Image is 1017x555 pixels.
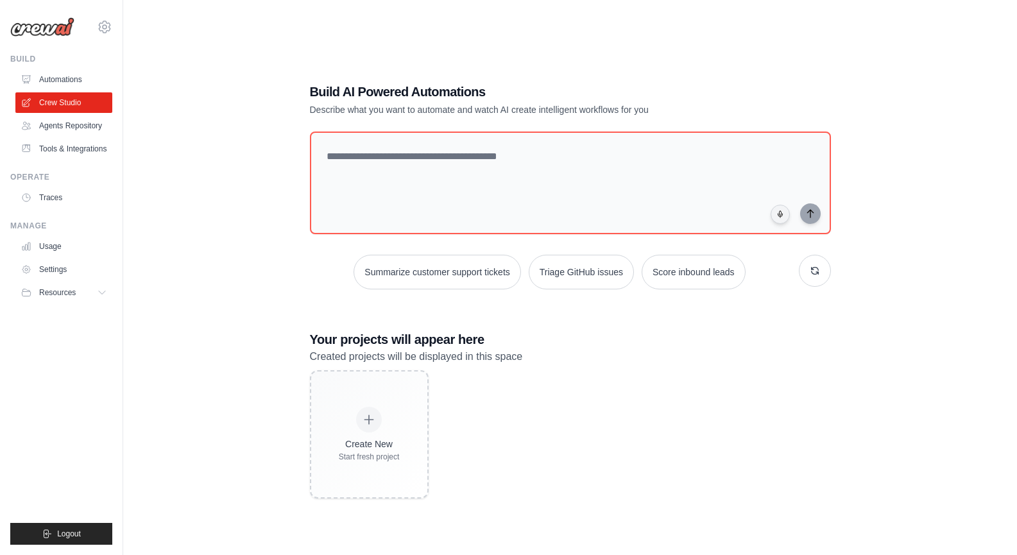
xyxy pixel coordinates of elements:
a: Crew Studio [15,92,112,113]
button: Summarize customer support tickets [354,255,520,289]
div: Manage [10,221,112,231]
h3: Your projects will appear here [310,330,831,348]
a: Agents Repository [15,115,112,136]
a: Automations [15,69,112,90]
button: Resources [15,282,112,303]
div: Create New [339,438,400,450]
span: Resources [39,287,76,298]
p: Describe what you want to automate and watch AI create intelligent workflows for you [310,103,741,116]
p: Created projects will be displayed in this space [310,348,831,365]
button: Triage GitHub issues [529,255,634,289]
a: Settings [15,259,112,280]
div: Operate [10,172,112,182]
a: Tools & Integrations [15,139,112,159]
button: Logout [10,523,112,545]
div: Start fresh project [339,452,400,462]
button: Click to speak your automation idea [771,205,790,224]
button: Get new suggestions [799,255,831,287]
button: Score inbound leads [642,255,746,289]
img: Logo [10,17,74,37]
div: Build [10,54,112,64]
span: Logout [57,529,81,539]
a: Usage [15,236,112,257]
a: Traces [15,187,112,208]
h1: Build AI Powered Automations [310,83,741,101]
